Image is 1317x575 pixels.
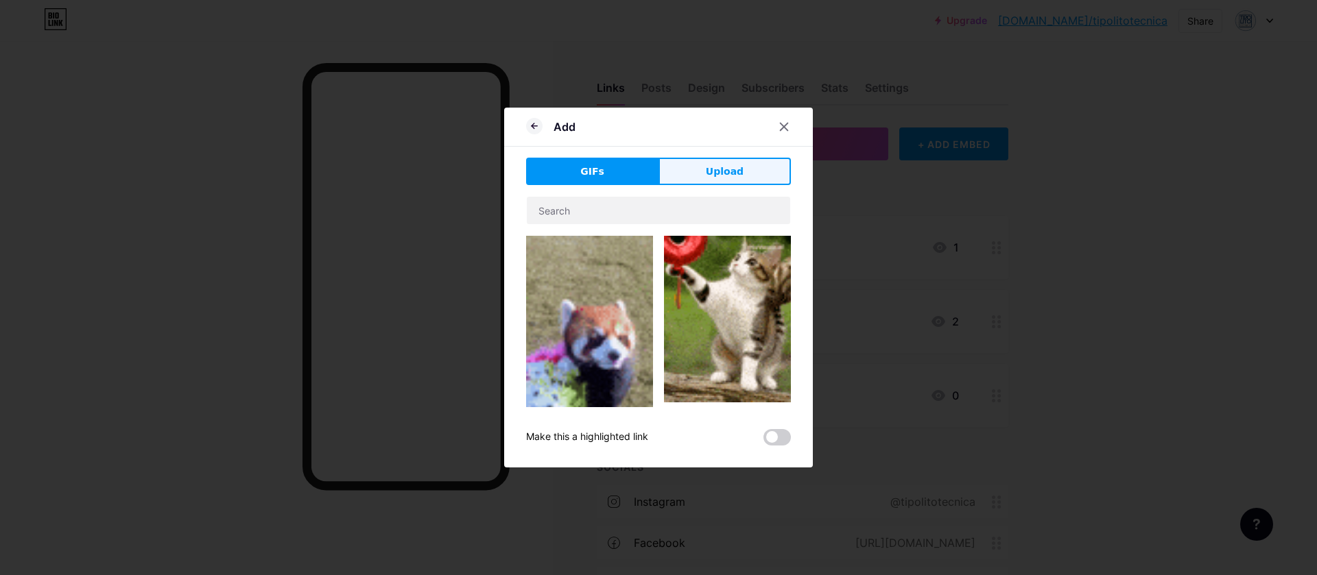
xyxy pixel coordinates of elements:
[526,158,658,185] button: GIFs
[554,119,576,135] div: Add
[664,236,791,402] img: Gihpy
[527,197,790,224] input: Search
[658,158,791,185] button: Upload
[526,429,648,445] div: Make this a highlighted link
[580,164,604,179] span: GIFs
[706,164,744,179] span: Upload
[526,236,653,462] img: Gihpy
